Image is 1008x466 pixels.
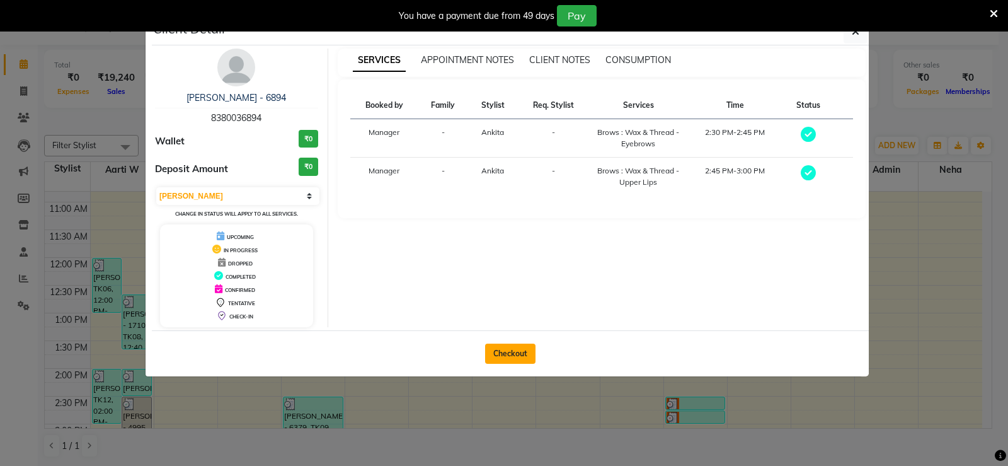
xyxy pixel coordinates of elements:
[227,234,254,240] span: UPCOMING
[557,5,597,26] button: Pay
[605,54,671,66] span: CONSUMPTION
[226,274,256,280] span: COMPLETED
[468,92,517,119] th: Stylist
[518,158,590,196] td: -
[228,260,253,267] span: DROPPED
[175,211,298,217] small: Change in status will apply to all services.
[687,158,783,196] td: 2:45 PM-3:00 PM
[217,49,255,86] img: avatar
[597,165,679,188] div: Brows : Wax & Thread - Upper Lips
[350,158,418,196] td: Manager
[211,112,261,124] span: 8380036894
[687,92,783,119] th: Time
[353,49,406,72] span: SERVICES
[155,162,228,177] span: Deposit Amount
[421,54,514,66] span: APPOINTMENT NOTES
[783,92,833,119] th: Status
[418,158,469,196] td: -
[229,313,253,320] span: CHECK-IN
[418,119,469,158] td: -
[399,9,554,23] div: You have a payment due from 49 days
[518,119,590,158] td: -
[225,287,255,293] span: CONFIRMED
[224,247,258,253] span: IN PROGRESS
[518,92,590,119] th: Req. Stylist
[485,344,535,364] button: Checkout
[350,92,418,119] th: Booked by
[155,134,185,149] span: Wallet
[299,130,318,148] h3: ₹0
[481,166,504,175] span: Ankita
[687,119,783,158] td: 2:30 PM-2:45 PM
[418,92,469,119] th: Family
[529,54,590,66] span: CLIENT NOTES
[481,127,504,137] span: Ankita
[186,92,286,103] a: [PERSON_NAME] - 6894
[350,119,418,158] td: Manager
[597,127,679,149] div: Brows : Wax & Thread - Eyebrows
[299,158,318,176] h3: ₹0
[590,92,687,119] th: Services
[228,300,255,306] span: TENTATIVE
